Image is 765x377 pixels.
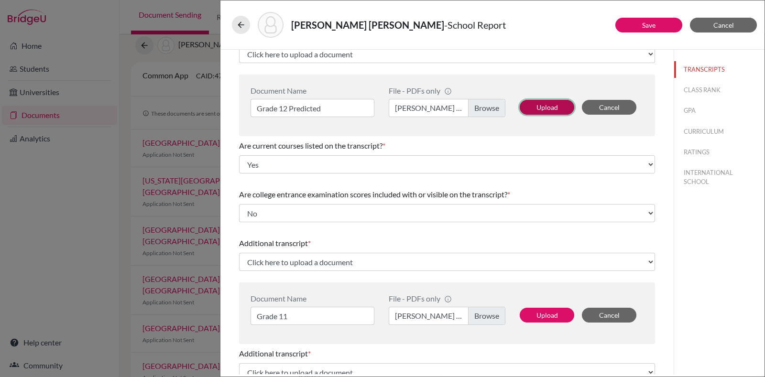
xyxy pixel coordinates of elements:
[674,102,765,119] button: GPA
[389,307,505,325] label: [PERSON_NAME] Grade 11 .pdf
[444,87,452,95] span: info
[674,144,765,161] button: RATINGS
[674,123,765,140] button: CURRICULUM
[239,349,308,358] span: Additional transcript
[444,19,506,31] span: - School Report
[251,86,374,95] div: Document Name
[520,308,574,323] button: Upload
[674,61,765,78] button: TRANSCRIPTS
[239,141,382,150] span: Are current courses listed on the transcript?
[444,295,452,303] span: info
[291,19,444,31] strong: [PERSON_NAME] [PERSON_NAME]
[239,238,308,248] span: Additional transcript
[582,308,636,323] button: Cancel
[251,294,374,303] div: Document Name
[389,86,505,95] div: File - PDFs only
[389,294,505,303] div: File - PDFs only
[674,164,765,190] button: INTERNATIONAL SCHOOL
[674,82,765,98] button: CLASS RANK
[582,100,636,115] button: Cancel
[389,99,505,117] label: [PERSON_NAME] Grade 12 Predicted.pdf
[520,100,574,115] button: Upload
[239,190,507,199] span: Are college entrance examination scores included with or visible on the transcript?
